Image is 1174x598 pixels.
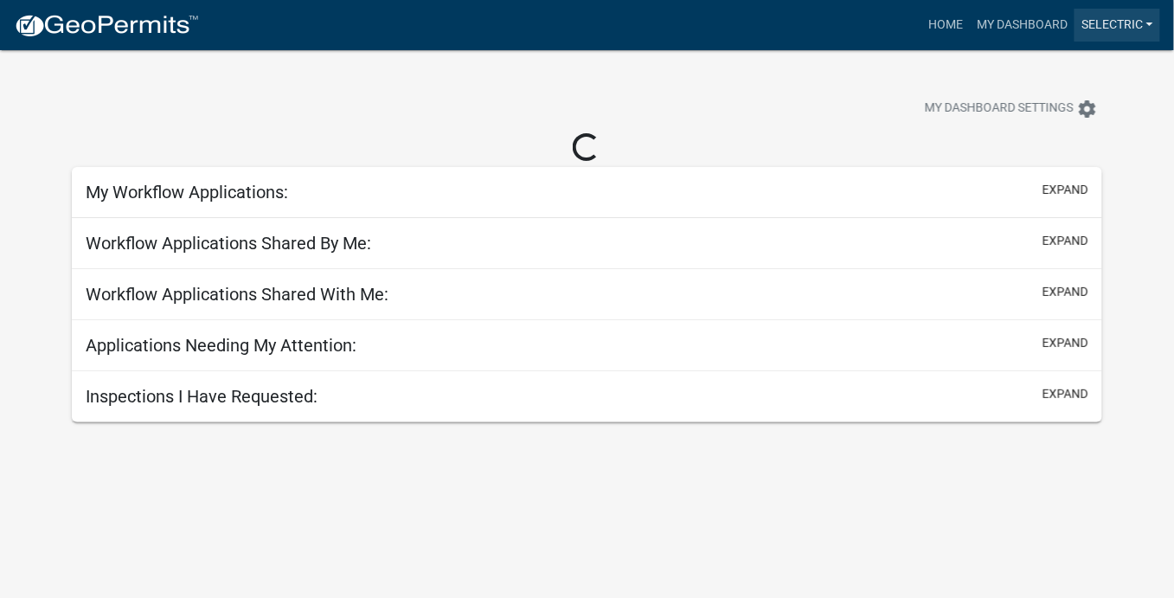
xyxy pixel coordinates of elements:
[1042,181,1088,199] button: expand
[86,182,288,203] h5: My Workflow Applications:
[1042,385,1088,403] button: expand
[970,9,1075,42] a: My Dashboard
[86,335,356,356] h5: Applications Needing My Attention:
[925,99,1074,119] span: My Dashboard Settings
[921,9,970,42] a: Home
[1075,9,1160,42] a: Selectric
[911,92,1112,125] button: My Dashboard Settingssettings
[1042,283,1088,301] button: expand
[86,284,388,305] h5: Workflow Applications Shared With Me:
[1042,334,1088,352] button: expand
[86,386,318,407] h5: Inspections I Have Requested:
[1042,232,1088,250] button: expand
[86,233,371,254] h5: Workflow Applications Shared By Me:
[1077,99,1098,119] i: settings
